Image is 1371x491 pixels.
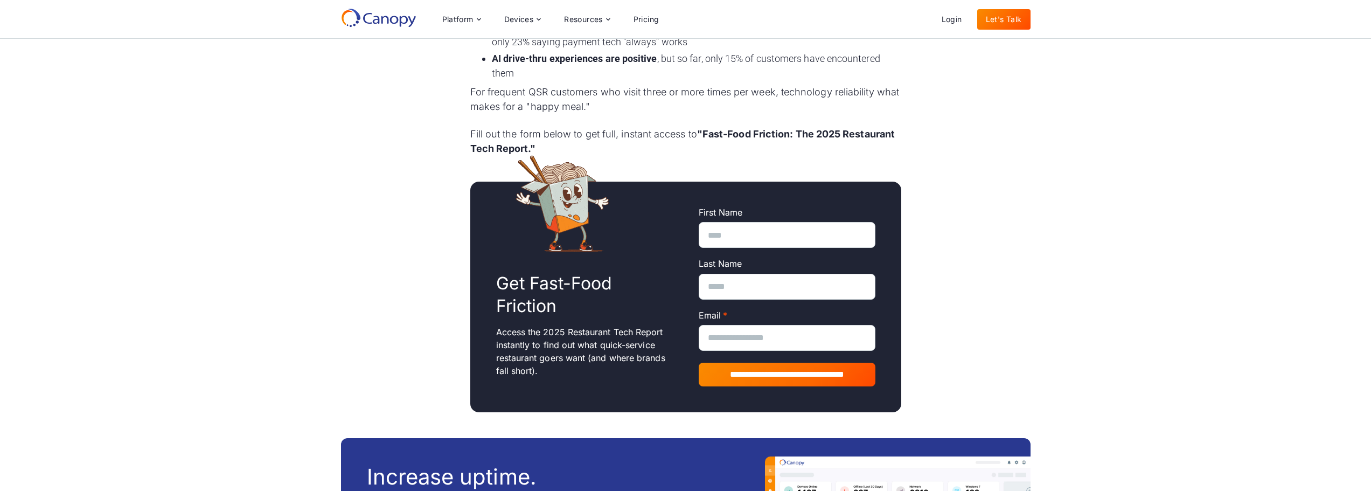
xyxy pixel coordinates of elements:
[699,207,743,218] span: First Name
[434,9,489,30] div: Platform
[625,9,668,30] a: Pricing
[470,127,901,156] p: Fill out the form below to get full, instant access to
[442,16,474,23] div: Platform
[504,16,534,23] div: Devices
[496,272,673,317] h2: Get Fast-Food Friction
[699,310,721,321] span: Email
[496,9,549,30] div: Devices
[933,9,971,30] a: Login
[699,258,742,269] span: Last Name
[492,51,901,80] li: , but so far, only 15% of customers have encountered them
[564,16,603,23] div: Resources
[470,85,901,114] p: For frequent QSR customers who visit three or more times per week, technology reliability what ma...
[977,9,1031,30] a: Let's Talk
[555,9,618,30] div: Resources
[496,326,673,377] p: Access the 2025 Restaurant Tech Report instantly to find out what quick-service restaurant goers ...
